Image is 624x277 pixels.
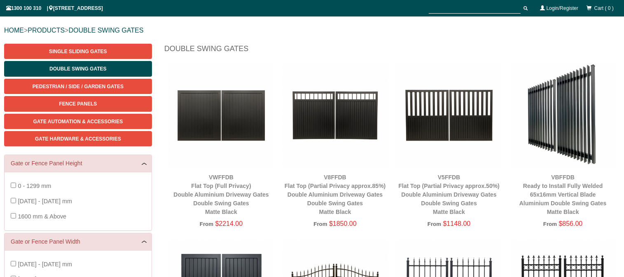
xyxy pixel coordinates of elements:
span: From [200,221,213,227]
a: Double Swing Gates [4,61,152,76]
a: Login/Register [547,5,578,11]
span: $856.00 [559,220,583,227]
span: Pedestrian / Side / Garden Gates [33,84,124,89]
a: HOME [4,27,24,34]
a: DOUBLE SWING GATES [68,27,143,34]
img: VBFFDB - Ready to Install Fully Welded 65x16mm Vertical Blade - Aluminium Double Swing Gates - Ma... [510,62,616,168]
span: 0 - 1299 mm [18,183,51,189]
a: Gate or Fence Panel Width [11,237,145,246]
img: V8FFDB - Flat Top (Partial Privacy approx.85%) - Double Aluminium Driveway Gates - Double Swing G... [282,62,388,168]
a: Single Sliding Gates [4,44,152,59]
a: V8FFDBFlat Top (Partial Privacy approx.85%)Double Aluminium Driveway GatesDouble Swing GatesMatte... [285,174,386,215]
a: Gate Hardware & Accessories [4,131,152,146]
span: Cart ( 0 ) [594,5,614,11]
span: From [313,221,327,227]
span: 1300 100 310 | [STREET_ADDRESS] [6,5,103,11]
a: Fence Panels [4,96,152,111]
img: VWFFDB - Flat Top (Full Privacy) - Double Aluminium Driveway Gates - Double Swing Gates - Matte B... [168,62,274,168]
span: From [428,221,441,227]
span: Gate Hardware & Accessories [35,136,121,142]
a: Gate Automation & Accessories [4,114,152,129]
img: V5FFDB - Flat Top (Partial Privacy approx.50%) - Double Aluminium Driveway Gates - Double Swing G... [396,62,502,168]
span: Gate Automation & Accessories [33,119,123,124]
div: > > [4,17,620,44]
a: VBFFDBReady to Install Fully Welded 65x16mm Vertical BladeAluminium Double Swing GatesMatte Black [519,174,607,215]
a: Gate or Fence Panel Height [11,159,145,168]
span: Double Swing Gates [49,66,106,72]
span: Single Sliding Gates [49,49,107,54]
input: SEARCH PRODUCTS [429,3,521,14]
span: Fence Panels [59,101,97,107]
h1: Double Swing Gates [164,44,620,58]
a: VWFFDBFlat Top (Full Privacy)Double Aluminium Driveway GatesDouble Swing GatesMatte Black [173,174,269,215]
span: $1850.00 [329,220,357,227]
span: [DATE] - [DATE] mm [18,198,72,204]
span: $1148.00 [443,220,471,227]
span: $2214.00 [215,220,243,227]
a: V5FFDBFlat Top (Partial Privacy approx.50%)Double Aluminium Driveway GatesDouble Swing GatesMatte... [398,174,500,215]
span: [DATE] - [DATE] mm [18,261,72,268]
span: From [543,221,557,227]
a: PRODUCTS [28,27,65,34]
span: 1600 mm & Above [18,213,67,220]
a: Pedestrian / Side / Garden Gates [4,79,152,94]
